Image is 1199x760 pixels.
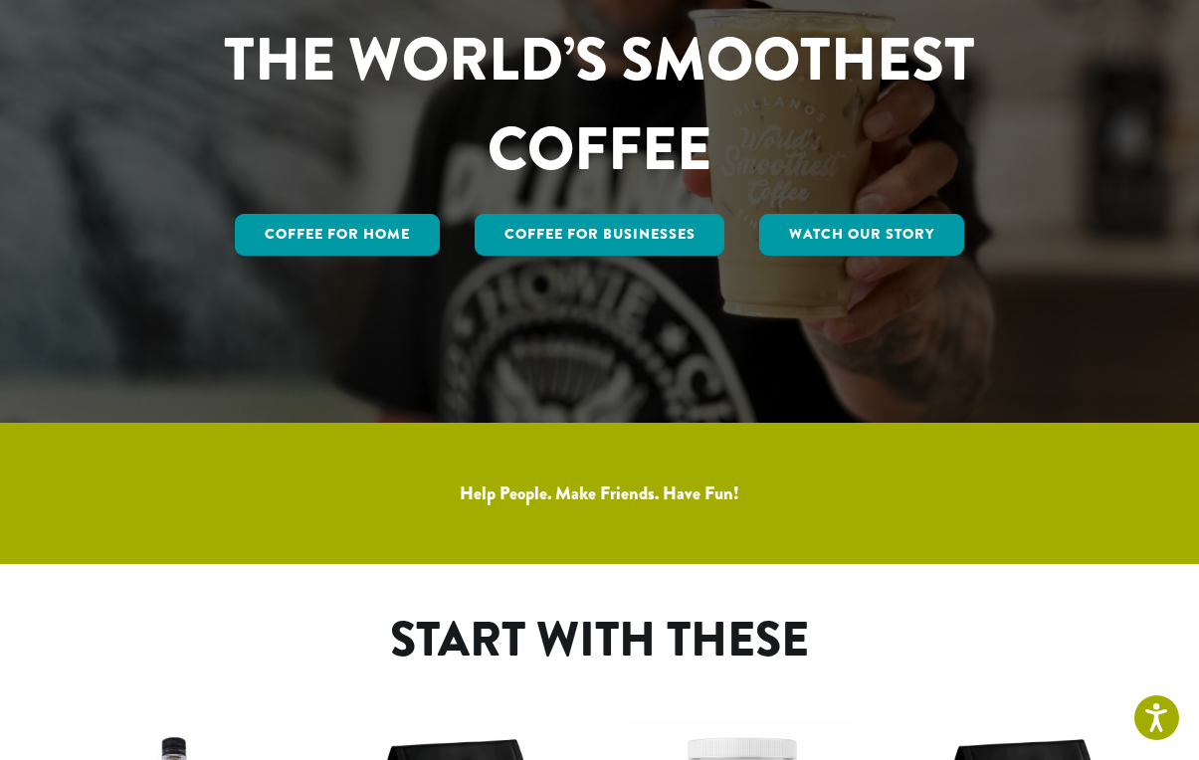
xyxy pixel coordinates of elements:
h1: Start With These [174,612,1025,669]
a: Coffee for Home [235,214,440,256]
a: Watch Our Story [759,214,964,256]
a: Coffee For Businesses [475,214,725,256]
a: Help People. Make Friends. Have Fun! [460,480,739,506]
